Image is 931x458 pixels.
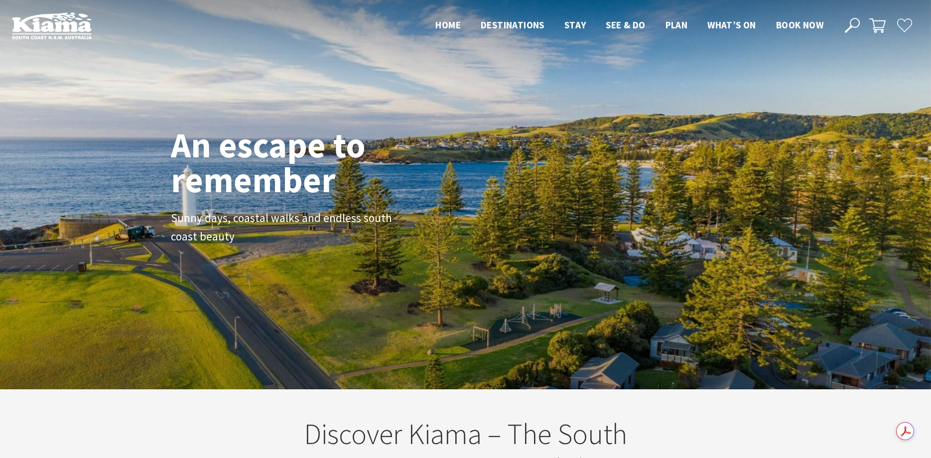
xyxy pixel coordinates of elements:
span: Home [435,19,461,31]
span: See & Do [606,19,645,31]
span: Book now [776,19,823,31]
p: Sunny days, coastal walks and endless south coast beauty [171,209,395,246]
h1: An escape to remember [171,127,445,197]
span: Plan [665,19,688,31]
span: Stay [564,19,586,31]
nav: Main Menu [425,17,833,34]
span: What’s On [707,19,756,31]
span: Destinations [481,19,544,31]
img: Kiama Logo [12,12,92,39]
